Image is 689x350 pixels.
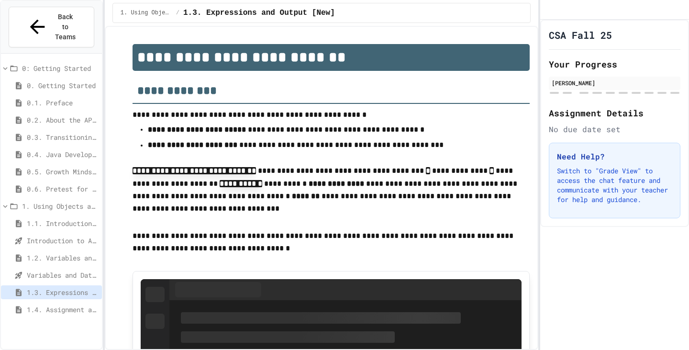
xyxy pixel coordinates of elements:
[27,270,98,280] span: Variables and Data Types - Quiz
[549,106,680,120] h2: Assignment Details
[27,149,98,159] span: 0.4. Java Development Environments
[121,9,172,17] span: 1. Using Objects and Methods
[557,166,672,204] p: Switch to "Grade View" to access the chat feature and communicate with your teacher for help and ...
[27,305,98,315] span: 1.4. Assignment and Input
[27,236,98,246] span: Introduction to Algorithms, Programming, and Compilers
[183,7,335,19] span: 1.3. Expressions and Output [New]
[22,201,98,211] span: 1. Using Objects and Methods
[552,79,678,87] div: [PERSON_NAME]
[557,151,672,162] h3: Need Help?
[27,115,98,125] span: 0.2. About the AP CSA Exam
[549,57,680,71] h2: Your Progress
[27,184,98,194] span: 0.6. Pretest for the AP CSA Exam
[22,63,98,73] span: 0: Getting Started
[27,98,98,108] span: 0.1. Preface
[27,80,98,90] span: 0. Getting Started
[27,253,98,263] span: 1.2. Variables and Data Types
[27,132,98,142] span: 0.3. Transitioning from AP CSP to AP CSA
[27,218,98,228] span: 1.1. Introduction to Algorithms, Programming, and Compilers
[27,287,98,297] span: 1.3. Expressions and Output [New]
[176,9,179,17] span: /
[54,12,77,42] span: Back to Teams
[9,7,94,47] button: Back to Teams
[549,28,612,42] h1: CSA Fall 25
[27,167,98,177] span: 0.5. Growth Mindset and Pair Programming
[549,124,680,135] div: No due date set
